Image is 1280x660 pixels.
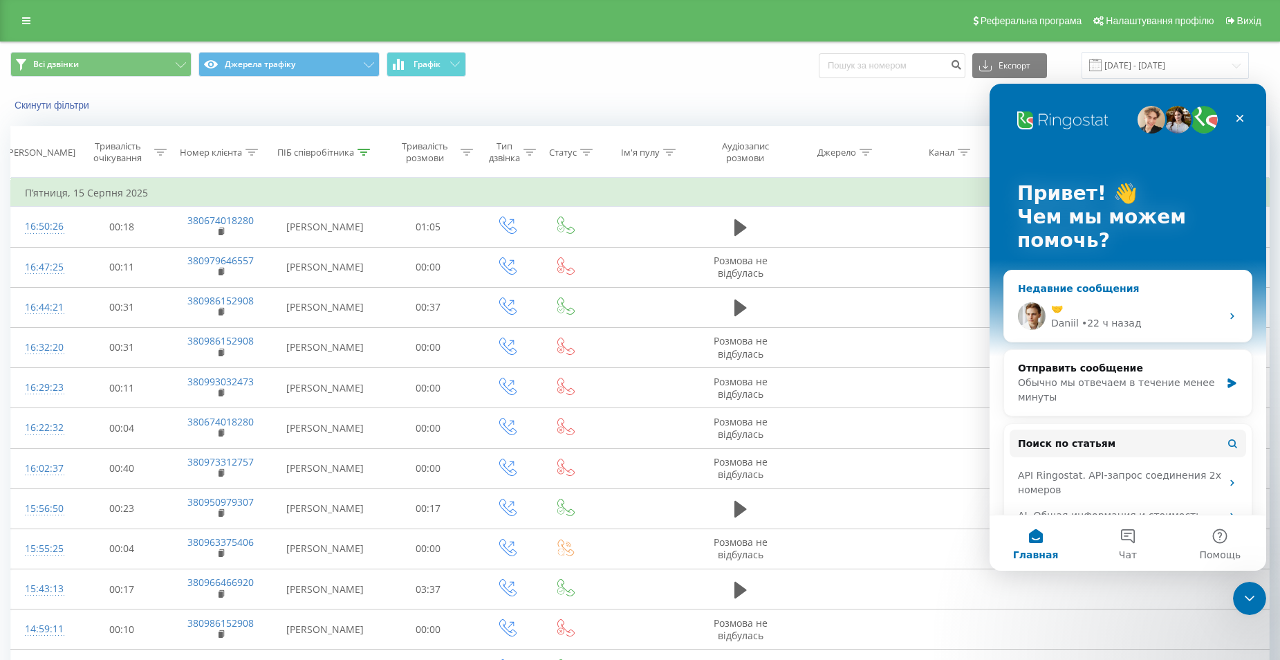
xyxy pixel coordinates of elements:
td: [PERSON_NAME] [271,488,380,529]
td: 00:00 [380,368,476,408]
td: 00:17 [380,488,476,529]
div: ПІБ співробітника [277,147,354,158]
div: Джерело [817,147,856,158]
div: [PERSON_NAME] [6,147,75,158]
a: 380986152908 [187,616,254,630]
div: 16:29:23 [25,374,59,401]
td: 00:00 [380,408,476,448]
td: 00:37 [380,287,476,327]
td: [PERSON_NAME] [271,609,380,650]
span: Розмова не відбулась [714,535,768,561]
div: 16:02:37 [25,455,59,482]
a: 380963375406 [187,535,254,549]
td: 00:11 [73,247,169,287]
td: [PERSON_NAME] [271,408,380,448]
td: 00:40 [73,448,169,488]
a: 380986152908 [187,334,254,347]
td: П’ятниця, 15 Серпня 2025 [11,179,1270,207]
span: Розмова не відбулась [714,616,768,642]
button: Всі дзвінки [10,52,192,77]
div: 15:55:25 [25,535,59,562]
td: [PERSON_NAME] [271,327,380,367]
div: 16:44:21 [25,294,59,321]
td: 00:00 [380,247,476,287]
a: 380950979307 [187,495,254,508]
div: Номер клієнта [180,147,242,158]
div: Канал [929,147,954,158]
div: 16:47:25 [25,254,59,281]
td: 00:23 [73,488,169,529]
div: Аудіозапис розмови [707,140,784,164]
div: 16:32:20 [25,334,59,361]
td: [PERSON_NAME] [271,207,380,247]
iframe: Intercom live chat [1233,582,1266,615]
a: 380674018280 [187,415,254,428]
td: [PERSON_NAME] [271,287,380,327]
td: [PERSON_NAME] [271,529,380,569]
td: 00:00 [380,448,476,488]
td: 00:10 [73,609,169,650]
a: 380993032473 [187,375,254,388]
button: Експорт [972,53,1047,78]
div: 14:59:11 [25,616,59,643]
td: 00:31 [73,287,169,327]
span: Реферальна програма [981,15,1082,26]
div: Тип дзвінка [489,140,520,164]
div: 15:56:50 [25,495,59,522]
button: Скинути фільтри [10,99,96,111]
td: 00:17 [73,569,169,609]
td: 01:05 [380,207,476,247]
span: Розмова не відбулась [714,254,768,279]
span: Всі дзвінки [33,59,79,70]
button: Джерела трафіку [198,52,380,77]
td: 03:37 [380,569,476,609]
td: [PERSON_NAME] [271,247,380,287]
td: [PERSON_NAME] [271,448,380,488]
a: 380966466920 [187,576,254,589]
span: Розмова не відбулась [714,375,768,401]
td: 00:00 [380,609,476,650]
div: Ім'я пулу [621,147,660,158]
span: Розмова не відбулась [714,334,768,360]
a: 380986152908 [187,294,254,307]
div: 16:50:26 [25,213,59,240]
td: 00:00 [380,327,476,367]
a: 380973312757 [187,455,254,468]
td: [PERSON_NAME] [271,368,380,408]
td: [PERSON_NAME] [271,569,380,609]
td: 00:31 [73,327,169,367]
div: 16:22:32 [25,414,59,441]
a: 380979646557 [187,254,254,267]
div: Тривалість очікування [85,140,150,164]
td: 00:04 [73,408,169,448]
a: 380674018280 [187,214,254,227]
span: Вихід [1237,15,1261,26]
button: Графік [387,52,466,77]
iframe: Intercom live chat [990,84,1266,571]
span: Розмова не відбулась [714,415,768,441]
